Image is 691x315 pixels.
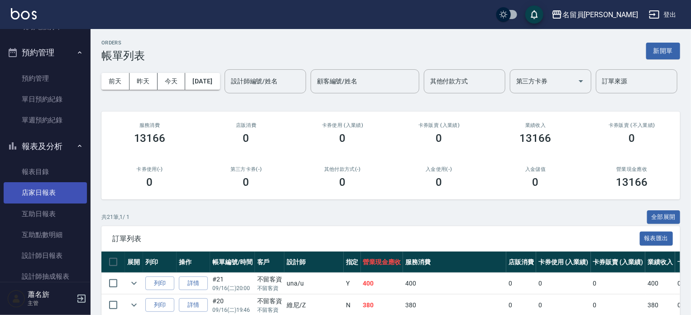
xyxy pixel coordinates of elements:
h3: 帳單列表 [101,49,145,62]
th: 卡券販賣 (入業績) [591,252,646,273]
h2: 其他付款方式(-) [305,166,380,172]
button: 昨天 [130,73,158,90]
button: 報表及分析 [4,135,87,158]
h2: 卡券販賣 (不入業績) [595,122,669,128]
button: 前天 [101,73,130,90]
a: 單日預約紀錄 [4,89,87,110]
button: 新開單 [646,43,680,59]
button: 名留員[PERSON_NAME] [548,5,642,24]
p: 主管 [28,299,74,307]
th: 卡券使用 (入業績) [536,252,591,273]
a: 店家日報表 [4,182,87,203]
button: 列印 [145,298,174,312]
h2: 卡券使用 (入業績) [305,122,380,128]
h3: 0 [533,176,539,189]
button: expand row [127,298,141,312]
button: 今天 [158,73,186,90]
h2: 入金使用(-) [402,166,476,172]
h2: 店販消費 [209,122,283,128]
h3: 服務消費 [112,122,187,128]
td: 400 [361,273,403,294]
h3: 0 [436,176,442,189]
a: 詳情 [179,276,208,291]
th: 操作 [177,252,210,273]
h2: ORDERS [101,40,145,46]
th: 營業現金應收 [361,252,403,273]
div: 不留客資 [257,296,283,306]
td: 0 [506,273,536,294]
p: 不留客資 [257,306,283,314]
a: 設計師抽成報表 [4,266,87,287]
h3: 13166 [520,132,552,145]
td: 0 [591,273,646,294]
h3: 0 [436,132,442,145]
h3: 0 [340,132,346,145]
button: save [525,5,543,24]
span: 訂單列表 [112,234,640,243]
a: 報表匯出 [640,234,673,242]
h2: 業績收入 [498,122,573,128]
p: 09/16 (二) 20:00 [212,284,253,292]
img: Logo [11,8,37,19]
button: Open [574,74,588,88]
th: 列印 [143,252,177,273]
p: 09/16 (二) 19:46 [212,306,253,314]
button: [DATE] [185,73,220,90]
a: 互助日報表 [4,204,87,224]
a: 詳情 [179,298,208,312]
h2: 第三方卡券(-) [209,166,283,172]
td: Y [344,273,361,294]
a: 新開單 [646,46,680,55]
div: 不留客資 [257,275,283,284]
h3: 0 [340,176,346,189]
h3: 0 [147,176,153,189]
button: 列印 [145,276,174,291]
h3: 0 [243,176,250,189]
img: Person [7,290,25,308]
button: 報表匯出 [640,232,673,246]
td: 400 [645,273,675,294]
p: 共 21 筆, 1 / 1 [101,213,130,221]
a: 設計師日報表 [4,245,87,266]
button: 預約管理 [4,41,87,64]
button: expand row [127,276,141,290]
h5: 蕭名旂 [28,290,74,299]
p: 不留客資 [257,284,283,292]
th: 指定 [344,252,361,273]
button: 登出 [645,6,680,23]
a: 預約管理 [4,68,87,89]
h3: 13166 [134,132,166,145]
h2: 卡券使用(-) [112,166,187,172]
button: 全部展開 [647,210,681,224]
th: 店販消費 [506,252,536,273]
td: #21 [210,273,255,294]
h2: 營業現金應收 [595,166,669,172]
h3: 0 [243,132,250,145]
th: 展開 [125,252,143,273]
div: 名留員[PERSON_NAME] [562,9,638,20]
th: 客戶 [255,252,285,273]
a: 互助點數明細 [4,224,87,245]
h2: 卡券販賣 (入業績) [402,122,476,128]
td: una /u [284,273,343,294]
a: 單週預約紀錄 [4,110,87,131]
td: 400 [403,273,506,294]
h3: 0 [629,132,635,145]
th: 業績收入 [645,252,675,273]
h2: 入金儲值 [498,166,573,172]
th: 服務消費 [403,252,506,273]
a: 報表目錄 [4,161,87,182]
td: 0 [536,273,591,294]
h3: 13166 [616,176,648,189]
th: 帳單編號/時間 [210,252,255,273]
th: 設計師 [284,252,343,273]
